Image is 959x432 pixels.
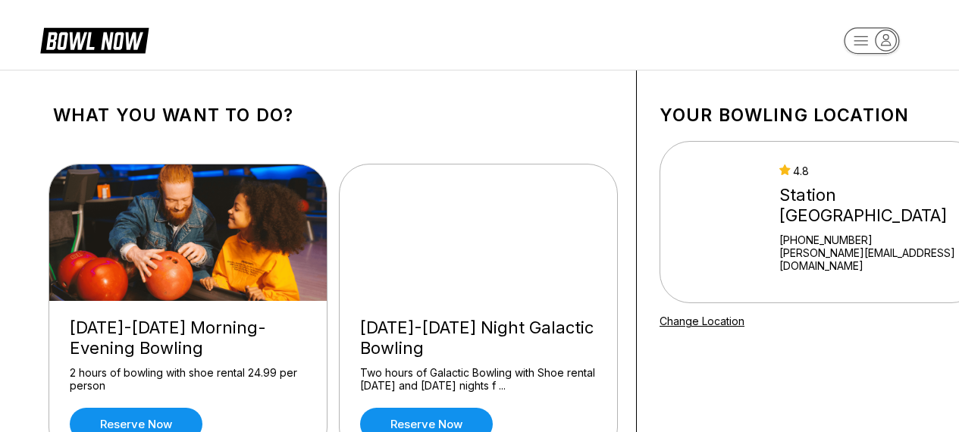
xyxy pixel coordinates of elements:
[70,318,306,358] div: [DATE]-[DATE] Morning-Evening Bowling
[49,164,328,301] img: Friday-Sunday Morning-Evening Bowling
[340,164,619,301] img: Friday-Saturday Night Galactic Bowling
[660,315,744,327] a: Change Location
[53,105,613,126] h1: What you want to do?
[360,318,597,358] div: [DATE]-[DATE] Night Galactic Bowling
[360,366,597,393] div: Two hours of Galactic Bowling with Shoe rental [DATE] and [DATE] nights f ...
[680,165,766,279] img: Station 300 Bluffton
[70,366,306,393] div: 2 hours of bowling with shoe rental 24.99 per person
